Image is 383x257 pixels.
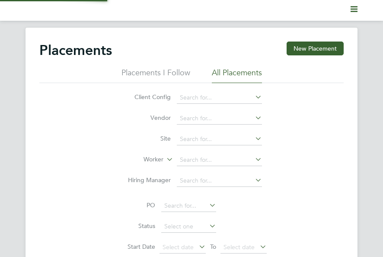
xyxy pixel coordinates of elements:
[223,243,255,251] span: Select date
[161,200,216,212] input: Search for...
[177,133,262,145] input: Search for...
[177,175,262,187] input: Search for...
[161,221,216,233] input: Select one
[121,176,171,184] label: Hiring Manager
[163,243,194,251] span: Select date
[39,42,112,59] h2: Placements
[121,114,171,122] label: Vendor
[116,201,155,209] label: PO
[121,93,171,101] label: Client Config
[177,92,262,104] input: Search for...
[114,155,163,164] label: Worker
[116,243,155,251] label: Start Date
[116,222,155,230] label: Status
[177,154,262,166] input: Search for...
[177,112,262,125] input: Search for...
[287,42,344,55] button: New Placement
[212,67,262,83] li: All Placements
[207,241,219,252] span: To
[121,135,171,142] label: Site
[121,67,190,83] li: Placements I Follow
